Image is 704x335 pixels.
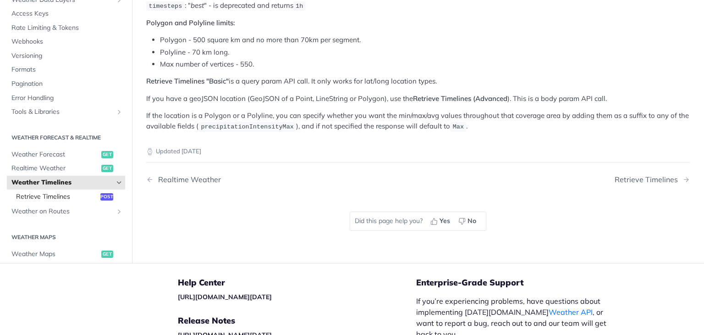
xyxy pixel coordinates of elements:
[101,165,113,172] span: get
[7,77,125,91] a: Pagination
[7,233,125,241] h2: Weather Maps
[11,190,125,203] a: Retrieve Timelinespost
[115,179,123,186] button: Hide subpages for Weather Timelines
[7,49,125,63] a: Versioning
[7,63,125,77] a: Formats
[16,192,98,201] span: Retrieve Timelines
[191,1,204,10] em: best
[160,59,690,70] li: Max number of vertices - 550.
[101,251,113,258] span: get
[11,250,99,259] span: Weather Maps
[11,178,113,187] span: Weather Timelines
[7,91,125,105] a: Error Handling
[100,193,113,200] span: post
[350,212,486,231] div: Did this page help you?
[7,176,125,190] a: Weather TimelinesHide subpages for Weather Timelines
[146,166,690,193] nav: Pagination Controls
[549,307,593,317] a: Weather API
[154,175,221,184] div: Realtime Weather
[11,164,99,173] span: Realtime Weather
[455,214,481,228] button: No
[146,18,235,27] strong: Polygon and Polyline limits:
[7,35,125,49] a: Webhooks
[615,175,690,184] a: Next Page: Retrieve Timelines
[11,79,123,89] span: Pagination
[7,162,125,175] a: Realtime Weatherget
[413,94,507,103] strong: Retrieve Timelines (Advanced
[7,7,125,21] a: Access Keys
[11,65,123,74] span: Formats
[146,77,229,85] strong: Retrieve Timelines "Basic"
[7,205,125,218] a: Weather on RoutesShow subpages for Weather on Routes
[160,35,690,45] li: Polygon - 500 square km and no more than 70km per segment.
[416,277,631,288] h5: Enterprise-Grade Support
[11,94,123,103] span: Error Handling
[296,3,303,10] span: 1h
[146,0,690,11] p: : " " - is deprecated and returns
[11,23,123,33] span: Rate Limiting & Tokens
[11,37,123,46] span: Webhooks
[178,277,416,288] h5: Help Center
[146,111,690,132] p: If the location is a Polygon or a Polyline, you can specify whether you want the min/max/avg valu...
[178,315,416,326] h5: Release Notes
[115,108,123,116] button: Show subpages for Tools & Libraries
[146,147,690,156] p: Updated [DATE]
[11,107,113,117] span: Tools & Libraries
[467,216,476,226] span: No
[615,175,682,184] div: Retrieve Timelines
[7,105,125,119] a: Tools & LibrariesShow subpages for Tools & Libraries
[440,216,450,226] span: Yes
[453,123,464,130] span: Max
[7,148,125,162] a: Weather Forecastget
[11,150,99,159] span: Weather Forecast
[11,51,123,61] span: Versioning
[148,3,182,10] span: timesteps
[146,175,379,184] a: Previous Page: Realtime Weather
[201,123,294,130] span: precipitationIntensityMax
[11,9,123,18] span: Access Keys
[146,94,690,104] p: If you have a geoJSON location (GeoJSON of a Point, LineString or Polygon), use the ). This is a ...
[146,76,690,87] p: is a query param API call. It only works for lat/long location types.
[178,293,272,301] a: [URL][DOMAIN_NAME][DATE]
[7,21,125,35] a: Rate Limiting & Tokens
[11,207,113,216] span: Weather on Routes
[160,47,690,58] li: Polyline - 70 km long.
[7,134,125,142] h2: Weather Forecast & realtime
[101,151,113,158] span: get
[427,214,455,228] button: Yes
[115,208,123,215] button: Show subpages for Weather on Routes
[7,247,125,261] a: Weather Mapsget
